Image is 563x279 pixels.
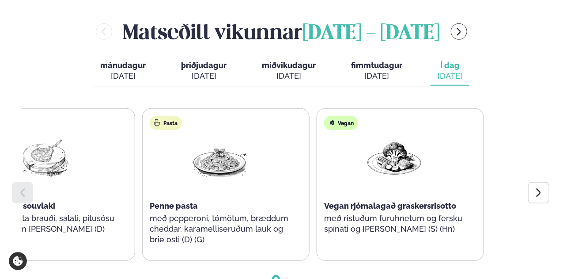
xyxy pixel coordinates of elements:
[9,252,27,270] a: Cookie settings
[150,116,182,130] div: Pasta
[100,61,146,70] span: mánudagur
[302,24,440,43] span: [DATE] - [DATE]
[431,57,469,86] button: Í dag [DATE]
[100,71,146,81] div: [DATE]
[154,119,161,126] img: pasta.svg
[324,213,465,234] p: með ristuðum furuhnetum og fersku spínati og [PERSON_NAME] (S) (Hn)
[150,213,290,245] p: með pepperoni, tómötum, bræddum cheddar, karamelliseruðum lauk og brie osti (D) (G)
[438,60,462,71] span: Í dag
[329,119,336,126] img: Vegan.svg
[262,71,316,81] div: [DATE]
[96,23,112,40] button: menu-btn-left
[438,71,462,81] div: [DATE]
[262,61,316,70] span: miðvikudagur
[123,17,440,46] h2: Matseðill vikunnar
[366,137,423,178] img: Vegan.png
[255,57,323,86] button: miðvikudagur [DATE]
[174,57,234,86] button: þriðjudagur [DATE]
[324,116,358,130] div: Vegan
[17,137,73,178] img: Lamb-Meat.png
[150,201,198,210] span: Penne pasta
[451,23,467,40] button: menu-btn-right
[324,201,456,210] span: Vegan rjómalagað graskersrisotto
[351,71,402,81] div: [DATE]
[344,57,409,86] button: fimmtudagur [DATE]
[192,137,248,178] img: Spagetti.png
[93,57,153,86] button: mánudagur [DATE]
[181,71,227,81] div: [DATE]
[181,61,227,70] span: þriðjudagur
[351,61,402,70] span: fimmtudagur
